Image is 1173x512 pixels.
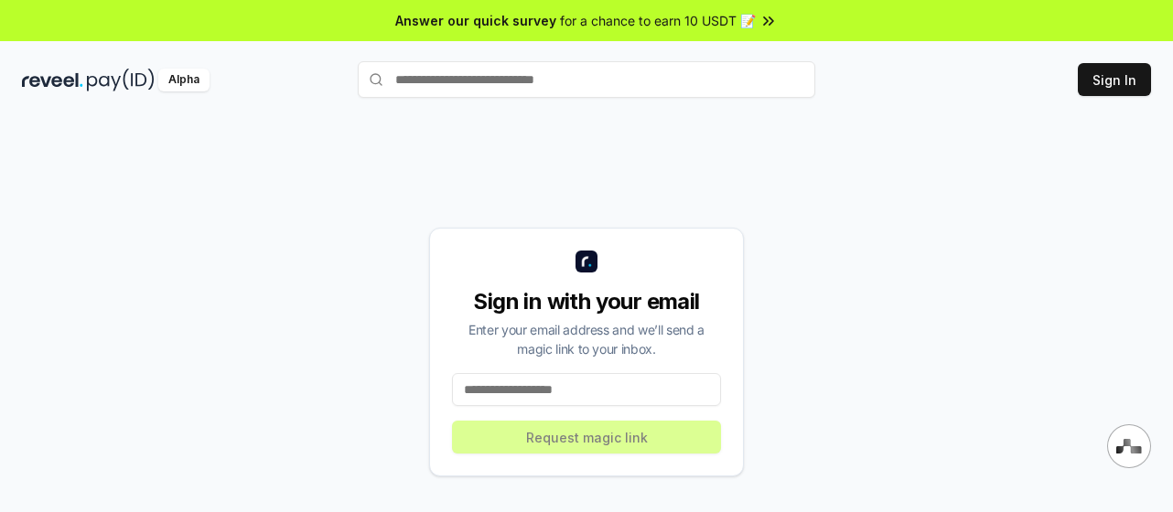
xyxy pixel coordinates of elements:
div: Enter your email address and we’ll send a magic link to your inbox. [452,320,721,358]
div: Alpha [158,69,210,91]
img: svg+xml,%3Csvg%20xmlns%3D%22http%3A%2F%2Fwww.w3.org%2F2000%2Fsvg%22%20width%3D%2228%22%20height%3... [1116,439,1142,453]
img: logo_small [576,251,597,272]
span: for a chance to earn 10 USDT 📝 [560,11,756,30]
img: pay_id [87,69,155,91]
button: Sign In [1078,63,1151,96]
img: reveel_dark [22,69,83,91]
span: Answer our quick survey [395,11,556,30]
div: Sign in with your email [452,287,721,316]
